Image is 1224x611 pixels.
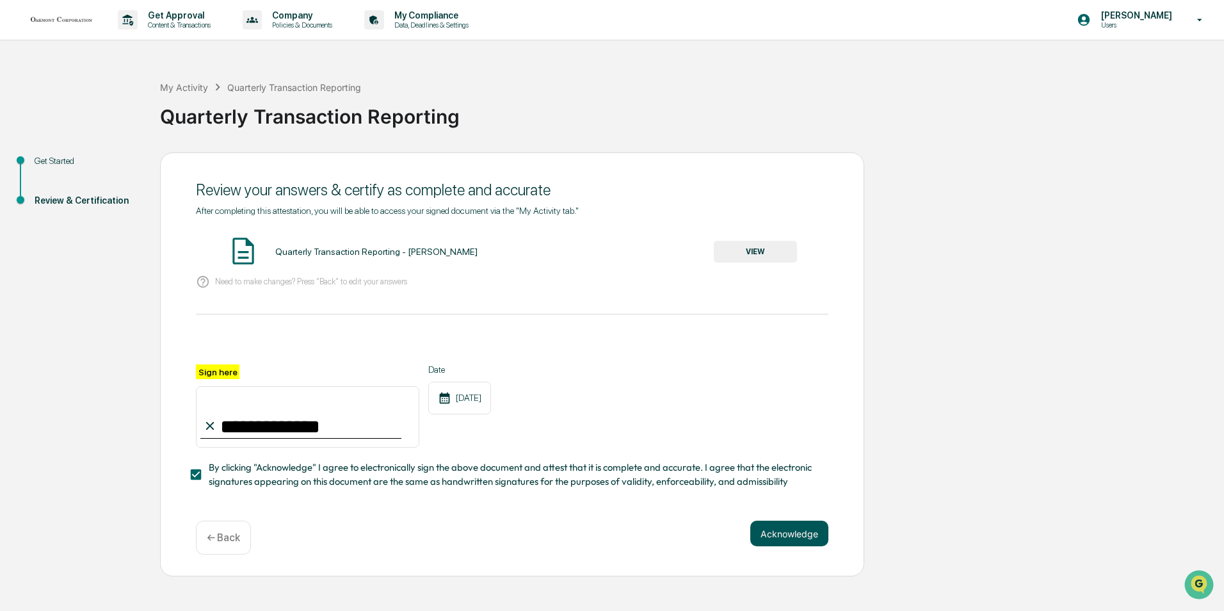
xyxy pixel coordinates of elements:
p: Data, Deadlines & Settings [384,20,475,29]
p: Users [1091,20,1179,29]
div: Quarterly Transaction Reporting [227,82,361,93]
img: Document Icon [227,235,259,267]
iframe: Open customer support [1183,569,1218,603]
p: Policies & Documents [262,20,339,29]
div: We're available if you need us! [44,111,162,121]
span: By clicking "Acknowledge" I agree to electronically sign the above document and attest that it is... [209,460,818,489]
a: 🔎Data Lookup [8,181,86,204]
div: 🔎 [13,187,23,197]
p: Company [262,10,339,20]
span: Data Lookup [26,186,81,199]
p: ← Back [207,532,240,544]
div: 🖐️ [13,163,23,173]
p: [PERSON_NAME] [1091,10,1179,20]
div: Review your answers & certify as complete and accurate [196,181,828,199]
button: VIEW [714,241,797,263]
div: Start new chat [44,98,210,111]
p: Content & Transactions [138,20,217,29]
a: 🖐️Preclearance [8,156,88,179]
a: Powered byPylon [90,216,155,227]
div: [DATE] [428,382,491,414]
button: Start new chat [218,102,233,117]
label: Sign here [196,364,239,379]
p: Need to make changes? Press "Back" to edit your answers [215,277,407,286]
button: Acknowledge [750,521,828,546]
div: Get Started [35,154,140,168]
div: Quarterly Transaction Reporting [160,95,1218,128]
span: Preclearance [26,161,83,174]
label: Date [428,364,491,375]
div: Review & Certification [35,194,140,208]
span: Pylon [127,217,155,227]
img: 1746055101610-c473b297-6a78-478c-a979-82029cc54cd1 [13,98,36,121]
div: My Activity [160,82,208,93]
p: My Compliance [384,10,475,20]
img: logo [31,15,92,24]
p: Get Approval [138,10,217,20]
div: 🗄️ [93,163,103,173]
span: Attestations [106,161,159,174]
a: 🗄️Attestations [88,156,164,179]
span: After completing this attestation, you will be able to access your signed document via the "My Ac... [196,206,579,216]
div: Quarterly Transaction Reporting - [PERSON_NAME] [275,247,478,257]
p: How can we help? [13,27,233,47]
